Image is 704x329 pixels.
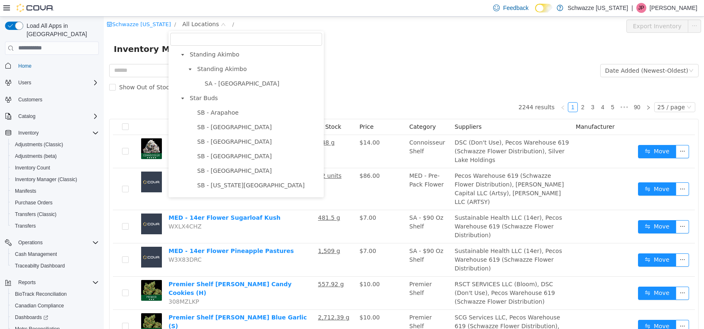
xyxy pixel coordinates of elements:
span: SB - Boulder [91,134,218,145]
button: Manifests [8,185,102,197]
li: 2244 results [415,86,451,96]
span: Price [256,107,270,113]
button: Users [15,78,34,88]
span: Cash Management [12,249,99,259]
a: Cash Management [12,249,60,259]
u: 481.5 g [214,198,236,204]
button: BioTrack Reconciliation [8,288,102,300]
li: Next 5 Pages [514,86,527,96]
button: Inventory Count [8,162,102,174]
span: Adjustments (beta) [12,151,99,161]
span: / [71,5,72,11]
span: Category [306,107,332,113]
a: 3 [484,86,494,95]
i: icon: down [585,52,590,57]
a: Premier Shelf [PERSON_NAME] Blue Garlic (S) [65,297,203,313]
span: RSCT SERVICES LLC (Bloom), DSC (Don't Use), Pecos Warehouse 619 (Schwazze Flower Distribution) [351,264,451,288]
span: DSC (Don't Use), Pecos Warehouse 619 (Schwazze Flower Distribution), Silver Lake Holdings [351,123,465,147]
span: Adjustments (beta) [15,153,57,160]
span: SB - Arapahoe [91,91,218,102]
span: Inventory Manager (Classic) [15,176,77,183]
a: Adjustments (beta) [12,151,60,161]
td: Premier Shelf [302,260,347,293]
span: Star Buds [86,78,114,85]
button: icon: ellipsis [572,270,585,283]
span: W3X83DRC [65,240,98,246]
a: Traceabilty Dashboard [12,261,68,271]
span: Pecos Warehouse 619 (Schwazze Flower Distribution), [PERSON_NAME] Capital LLC (Artsy), [PERSON_NA... [351,156,460,189]
i: icon: down [117,5,122,11]
span: Show Out of Stock [12,67,72,74]
span: Sustainable Health LLC (14er), Pecos Warehouse 619 (Schwazze Flower Distribution) [351,198,458,222]
li: 1 [464,86,474,96]
a: Home [15,61,35,71]
span: SB - Belmar [91,120,218,131]
button: Catalog [2,110,102,122]
span: SB - Commerce City [91,178,218,189]
span: Transfers [12,221,99,231]
span: Dashboards [12,312,99,322]
a: Inventory Count [12,163,54,173]
button: Catalog [15,111,39,121]
span: Star Buds [84,76,218,87]
span: Operations [18,239,43,246]
span: Transfers [15,223,36,229]
a: BioTrack Reconciliation [12,289,70,299]
input: Dark Mode [535,4,552,12]
span: SB - [GEOGRAPHIC_DATA] [93,136,168,143]
a: Dashboards [8,312,102,323]
a: Transfers [12,221,39,231]
span: Standing Akimbo [84,32,218,44]
span: SB - [GEOGRAPHIC_DATA] [93,107,168,114]
span: SB - Arapahoe [93,93,135,99]
span: Customers [15,94,99,105]
span: SB - [US_STATE][GEOGRAPHIC_DATA] [93,165,201,172]
span: Users [18,79,31,86]
input: filter select [66,16,218,29]
span: $14.00 [256,123,276,129]
span: WXLX4CHZ [65,206,98,213]
button: icon: swapMove [534,270,572,283]
img: Cova [17,4,54,12]
a: Adjustments (Classic) [12,140,66,150]
i: icon: caret-down [84,51,88,55]
img: MED - 14er Flower Pineapple Pastures placeholder [37,230,58,251]
span: In Stock [214,107,237,113]
span: Traceabilty Dashboard [15,263,65,269]
span: Traceabilty Dashboard [12,261,99,271]
span: Users [15,78,99,88]
button: Traceabilty Dashboard [8,260,102,272]
a: 5 [504,86,513,95]
span: $7.00 [256,231,272,238]
img: Premier Shelf EDW Blue Garlic (S) hero shot [37,297,58,317]
td: SA - $90 Oz Shelf [302,227,347,260]
span: Purchase Orders [12,198,99,208]
button: Inventory [15,128,42,138]
a: Purchase Orders [12,198,56,208]
span: $10.00 [256,297,276,304]
button: icon: swapMove [534,204,572,217]
button: Purchase Orders [8,197,102,209]
button: Inventory Manager (Classic) [8,174,102,185]
u: 557.92 g [214,264,240,271]
span: BioTrack Reconciliation [15,291,67,297]
button: Users [2,77,102,88]
u: 32 units [214,156,238,162]
a: MED - 14er Flower Sugarloaf Kush [65,198,177,204]
a: Customers [15,95,46,105]
i: icon: caret-down [77,80,81,84]
td: SA - $90 Oz Shelf [302,194,347,227]
span: SB - [GEOGRAPHIC_DATA] [93,151,168,157]
span: / [129,5,130,11]
button: Home [2,60,102,72]
span: Canadian Compliance [12,301,99,311]
span: Inventory [18,130,39,136]
button: Operations [2,237,102,248]
span: 308MZLKP [65,282,95,288]
a: Premier Shelf [PERSON_NAME] Candy Cookies (H) [65,264,188,280]
td: Connoisseur Shelf [302,118,347,152]
a: Dashboards [12,312,51,322]
button: Adjustments (beta) [8,150,102,162]
span: SB - Colorado Springs [91,163,218,174]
